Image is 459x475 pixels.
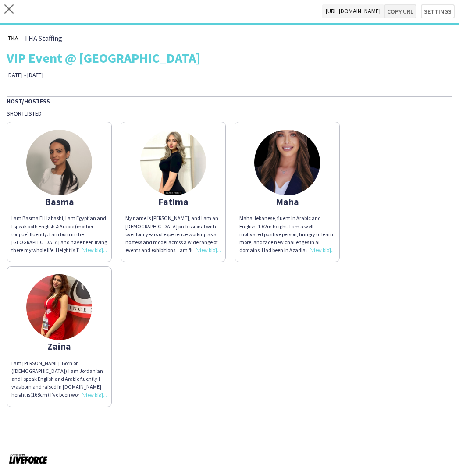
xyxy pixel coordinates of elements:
div: Zaina [11,342,107,350]
div: [DATE] - [DATE] [7,71,163,79]
img: thumb-15965356975f293391be305.jpg [26,130,92,195]
div: Fatima [125,198,221,206]
div: I am [PERSON_NAME], Born on ([DEMOGRAPHIC_DATA]).I am Jordanian and I speak English and Arabic fl... [11,359,107,399]
div: My name is [PERSON_NAME], and I am an [DEMOGRAPHIC_DATA] professional with over four years of exp... [125,214,221,254]
img: thumb-63f3ec03ca225.jpeg [26,274,92,340]
button: Settings [421,4,455,18]
img: thumb-0b1c4840-441c-4cf7-bc0f-fa59e8b685e2..jpg [7,32,20,45]
button: Copy url [384,4,416,18]
img: thumb-6838230878edc.jpeg [140,130,206,195]
img: thumb-62f9a297-14ea-4f76-99a9-8314e0e372b2.jpg [254,130,320,195]
div: Maha [239,198,335,206]
div: Maha, lebanese, fluent in Arabic and English, 1.62m height. I am a well motivated positive person... [239,214,335,254]
div: I am Basma El Habashi, I am Egyptian and I speak both English & Arabic (mother tongue) fluently. ... [11,214,107,254]
div: Shortlisted [7,110,452,117]
div: Host/Hostess [7,96,452,105]
div: VIP Event @ [GEOGRAPHIC_DATA] [7,51,452,64]
span: [URL][DOMAIN_NAME] [322,4,384,18]
img: Powered by Liveforce [9,452,48,464]
div: Basma [11,198,107,206]
span: THA Staffing [24,34,62,42]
